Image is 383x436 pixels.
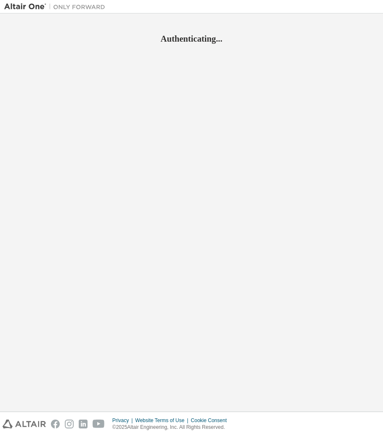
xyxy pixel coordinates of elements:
[4,3,109,11] img: Altair One
[93,420,105,428] img: youtube.svg
[3,420,46,428] img: altair_logo.svg
[51,420,60,428] img: facebook.svg
[79,420,88,428] img: linkedin.svg
[191,417,231,424] div: Cookie Consent
[4,33,379,44] h2: Authenticating...
[112,417,135,424] div: Privacy
[65,420,74,428] img: instagram.svg
[135,417,191,424] div: Website Terms of Use
[112,424,232,431] p: © 2025 Altair Engineering, Inc. All Rights Reserved.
